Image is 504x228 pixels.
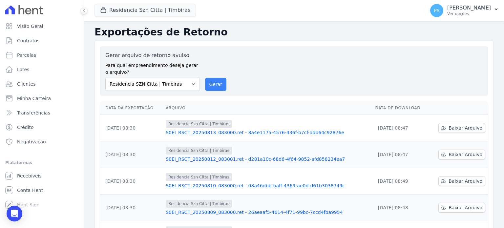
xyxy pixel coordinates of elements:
[166,120,232,128] span: Residencia Szn Citta | Timbiras
[425,1,504,20] button: PS [PERSON_NAME] Ver opções
[7,206,22,221] div: Open Intercom Messenger
[100,115,163,141] td: [DATE] 08:30
[434,8,439,13] span: PS
[373,115,430,141] td: [DATE] 08:47
[17,187,43,194] span: Conta Hent
[438,176,485,186] a: Baixar Arquivo
[17,95,51,102] span: Minha Carteira
[3,20,81,33] a: Visão Geral
[447,11,491,16] p: Ver opções
[17,138,46,145] span: Negativação
[94,4,196,16] button: Residencia Szn Citta | Timbiras
[166,182,370,189] a: S0EI_RSCT_20250810_083000.ret - 08a46dbb-baff-4369-ae0d-d61b3038749c
[17,37,39,44] span: Contratos
[105,52,200,59] label: Gerar arquivo de retorno avulso
[5,159,78,167] div: Plataformas
[166,129,370,136] a: S0EI_RSCT_20250813_083000.ret - 8a4e1175-4576-436f-b7cf-ddb64c92876e
[163,101,372,115] th: Arquivo
[100,195,163,221] td: [DATE] 08:30
[438,203,485,213] a: Baixar Arquivo
[3,106,81,119] a: Transferências
[3,121,81,134] a: Crédito
[166,173,232,181] span: Residencia Szn Citta | Timbiras
[17,81,35,87] span: Clientes
[17,23,43,30] span: Visão Geral
[3,34,81,47] a: Contratos
[3,135,81,148] a: Negativação
[449,178,482,184] span: Baixar Arquivo
[3,77,81,91] a: Clientes
[3,92,81,105] a: Minha Carteira
[449,151,482,158] span: Baixar Arquivo
[166,156,370,162] a: S0EI_RSCT_20250812_083001.ret - d281a10c-68d6-4f64-9852-afd858234ea7
[205,78,227,91] button: Gerar
[100,141,163,168] td: [DATE] 08:30
[100,101,163,115] th: Data da Exportação
[3,169,81,182] a: Recebíveis
[17,110,50,116] span: Transferências
[166,200,232,208] span: Residencia Szn Citta | Timbiras
[166,147,232,155] span: Residencia Szn Citta | Timbiras
[94,26,493,38] h2: Exportações de Retorno
[17,173,42,179] span: Recebíveis
[449,125,482,131] span: Baixar Arquivo
[449,204,482,211] span: Baixar Arquivo
[166,209,370,216] a: S0EI_RSCT_20250809_083000.ret - 26aeaaf5-4614-4f71-99bc-7ccd4fba9954
[373,141,430,168] td: [DATE] 08:47
[100,168,163,195] td: [DATE] 08:30
[373,195,430,221] td: [DATE] 08:48
[17,66,30,73] span: Lotes
[438,150,485,159] a: Baixar Arquivo
[3,63,81,76] a: Lotes
[438,123,485,133] a: Baixar Arquivo
[17,52,36,58] span: Parcelas
[373,168,430,195] td: [DATE] 08:49
[3,49,81,62] a: Parcelas
[105,59,200,76] label: Para qual empreendimento deseja gerar o arquivo?
[373,101,430,115] th: Data de Download
[17,124,34,131] span: Crédito
[3,184,81,197] a: Conta Hent
[447,5,491,11] p: [PERSON_NAME]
